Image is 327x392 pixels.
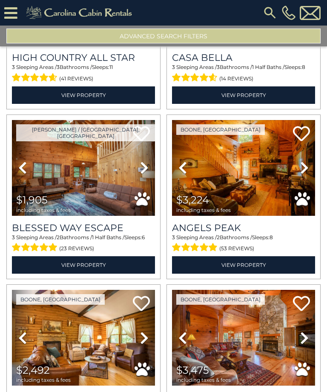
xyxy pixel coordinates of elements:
[59,73,93,84] span: (41 reviews)
[176,194,209,206] span: $3,224
[280,6,298,20] a: [PHONE_NUMBER]
[270,234,273,240] span: 8
[12,234,15,240] span: 3
[293,295,310,313] a: Add to favorites
[12,222,155,234] a: Blessed Way Escape
[16,377,71,383] span: including taxes & fees
[16,194,48,206] span: $1,905
[22,4,139,21] img: Khaki-logo.png
[293,125,310,143] a: Add to favorites
[217,64,220,70] span: 3
[219,73,253,84] span: (14 reviews)
[252,64,284,70] span: 1 Half Baths /
[172,234,315,254] div: Sleeping Areas / Bathrooms / Sleeps:
[217,234,220,240] span: 2
[172,234,175,240] span: 3
[6,29,321,43] button: Advanced Search Filters
[176,124,265,135] a: Boone, [GEOGRAPHIC_DATA]
[12,120,155,216] img: thumbnail_163271008.jpeg
[57,64,60,70] span: 3
[16,207,71,213] span: including taxes & fees
[172,256,315,274] a: View Property
[12,86,155,104] a: View Property
[12,234,155,254] div: Sleeping Areas / Bathrooms / Sleeps:
[92,234,124,240] span: 1 Half Baths /
[172,222,315,234] a: Angels Peak
[172,120,315,216] img: thumbnail_163263858.jpeg
[16,364,50,376] span: $2,492
[219,243,254,254] span: (53 reviews)
[302,64,305,70] span: 8
[109,64,113,70] span: 11
[176,207,231,213] span: including taxes & fees
[59,243,94,254] span: (23 reviews)
[176,294,265,305] a: Boone, [GEOGRAPHIC_DATA]
[176,377,231,383] span: including taxes & fees
[172,86,315,104] a: View Property
[16,124,155,141] a: [PERSON_NAME] / [GEOGRAPHIC_DATA], [GEOGRAPHIC_DATA]
[57,234,60,240] span: 2
[172,64,175,70] span: 3
[172,290,315,386] img: thumbnail_163262802.jpeg
[12,52,155,63] a: High Country All Star
[12,63,155,84] div: Sleeping Areas / Bathrooms / Sleeps:
[12,256,155,274] a: View Property
[172,52,315,63] a: Casa Bella
[12,290,155,386] img: thumbnail_166647482.jpeg
[16,294,105,305] a: Boone, [GEOGRAPHIC_DATA]
[12,64,15,70] span: 3
[176,364,209,376] span: $3,475
[142,234,145,240] span: 6
[172,63,315,84] div: Sleeping Areas / Bathrooms / Sleeps:
[262,5,278,20] img: search-regular.svg
[133,295,150,313] a: Add to favorites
